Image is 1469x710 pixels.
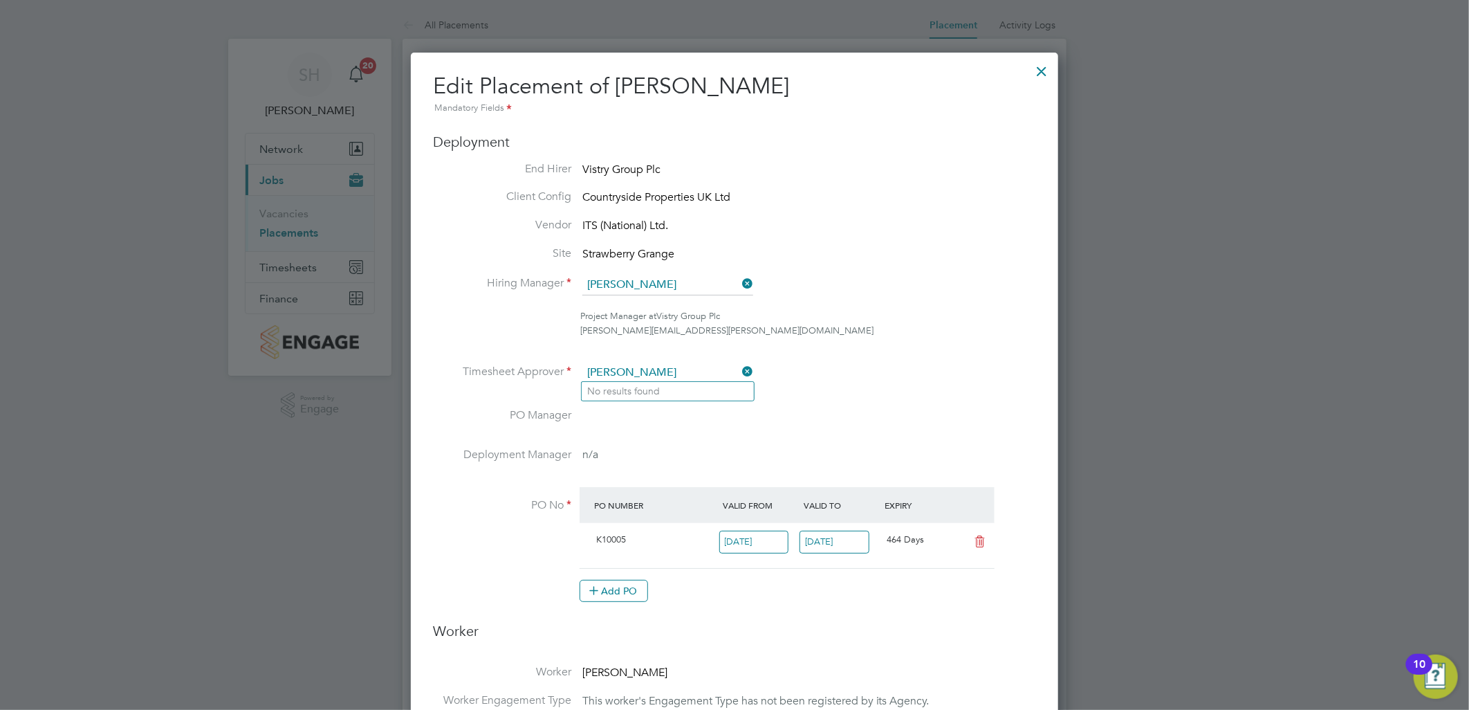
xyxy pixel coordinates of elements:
[433,190,571,204] label: Client Config
[433,133,1036,151] h3: Deployment
[580,324,1036,338] div: [PERSON_NAME][EMAIL_ADDRESS][PERSON_NAME][DOMAIN_NAME]
[582,382,754,400] li: No results found
[1413,664,1425,682] div: 10
[582,666,667,680] span: [PERSON_NAME]
[800,493,881,518] div: Valid To
[582,448,598,462] span: n/a
[433,498,571,513] label: PO No
[433,448,571,462] label: Deployment Manager
[433,246,571,261] label: Site
[582,275,753,295] input: Search for...
[881,493,962,518] div: Expiry
[800,531,869,554] input: Select one
[433,408,571,423] label: PO Manager
[582,191,730,205] span: Countryside Properties UK Ltd
[433,665,571,680] label: Worker
[433,365,571,379] label: Timesheet Approver
[656,310,720,322] span: Vistry Group Plc
[580,580,648,602] button: Add PO
[433,101,1036,116] div: Mandatory Fields
[580,310,656,322] span: Project Manager at
[591,493,720,518] div: PO Number
[582,694,930,708] span: This worker's Engagement Type has not been registered by its Agency.
[433,693,571,708] label: Worker Engagement Type
[887,534,924,545] span: 464 Days
[582,363,753,383] input: Search for...
[433,218,571,233] label: Vendor
[433,622,1036,651] h3: Worker
[433,162,571,176] label: End Hirer
[582,247,674,261] span: Strawberry Grange
[433,73,789,100] span: Edit Placement of [PERSON_NAME]
[433,276,571,291] label: Hiring Manager
[719,531,789,554] input: Select one
[582,163,660,176] span: Vistry Group Plc
[1414,655,1458,699] button: Open Resource Center, 10 new notifications
[720,493,801,518] div: Valid From
[596,534,626,545] span: K10005
[582,219,668,233] span: ITS (National) Ltd.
